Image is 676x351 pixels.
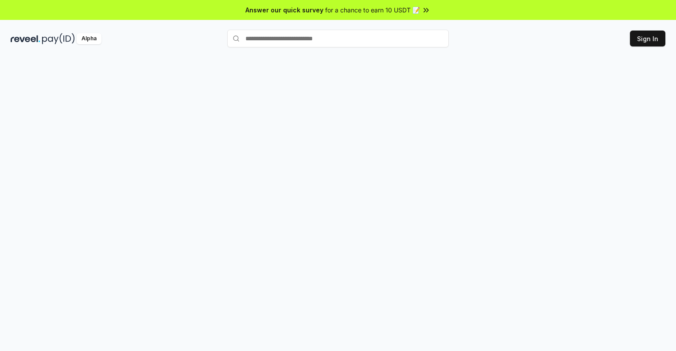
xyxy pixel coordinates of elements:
[42,33,75,44] img: pay_id
[245,5,323,15] span: Answer our quick survey
[630,31,665,46] button: Sign In
[325,5,420,15] span: for a chance to earn 10 USDT 📝
[77,33,101,44] div: Alpha
[11,33,40,44] img: reveel_dark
